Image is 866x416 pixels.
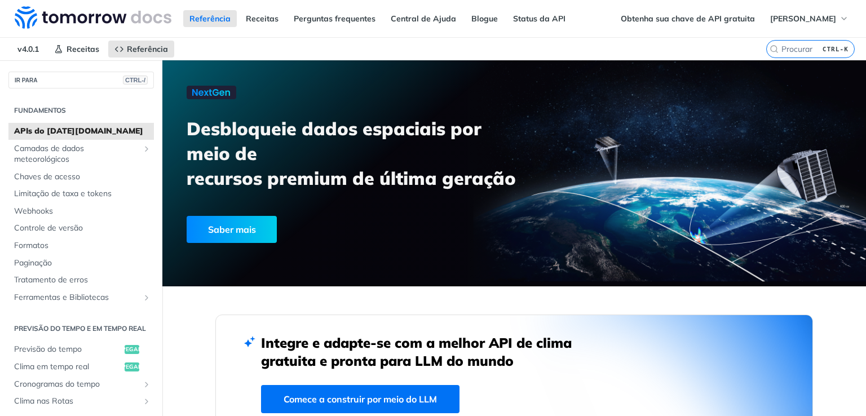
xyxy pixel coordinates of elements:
a: Blogue [465,10,504,27]
a: Controle de versão [8,220,154,237]
font: CTRL-/ [125,77,145,83]
font: recursos premium de última geração [187,167,516,189]
a: Ferramentas e BibliotecasMostrar subpáginas para Ferramentas e Bibliotecas [8,289,154,306]
kbd: CTRL-K [820,43,851,55]
font: Status da API [513,14,565,24]
font: Paginação [14,258,52,268]
a: Webhooks [8,203,154,220]
a: Chaves de acesso [8,169,154,185]
font: Receitas [246,14,279,24]
img: Documentação da API do clima do Tomorrow.io [15,6,171,29]
a: Receitas [48,41,105,57]
img: Próxima geração [187,86,236,99]
font: Referência [127,44,168,54]
button: Mostrar subpáginas para Ferramentas e Bibliotecas [142,293,151,302]
font: Blogue [471,14,498,24]
font: pegar [122,346,142,353]
a: Receitas [240,10,285,27]
a: Previsão do tempopegar [8,341,154,358]
a: Clima nas RotasMostrar subpáginas para Clima em Rotas [8,393,154,410]
font: Clima em tempo real [14,361,89,371]
a: Comece a construir por meio do LLM [261,385,459,413]
a: Tratamento de erros [8,272,154,289]
font: pegar [122,363,142,370]
font: Saber mais [208,224,256,235]
font: Comece a construir por meio do LLM [284,393,437,405]
font: Previsão do tempo e em tempo real [14,324,146,333]
a: Central de Ajuda [385,10,462,27]
font: Ferramentas e Bibliotecas [14,292,109,302]
font: [PERSON_NAME] [770,14,836,24]
font: Fundamentos [14,106,66,114]
font: Chaves de acesso [14,171,80,182]
a: Referência [108,41,174,57]
svg: Procurar [770,45,779,54]
button: Mostrar subpáginas para Cronogramas do Tempo [142,380,151,389]
button: Mostrar subpáginas para Camadas de Dados Meteorológicos [142,144,151,153]
font: Desbloqueie dados espaciais por meio de [187,117,481,165]
button: Mostrar subpáginas para Clima em Rotas [142,397,151,406]
a: Cronogramas do tempoMostrar subpáginas para Cronogramas do Tempo [8,376,154,393]
font: Integre e adapte-se com a melhor API de clima gratuita e pronta para LLM do mundo [261,334,572,369]
font: IR PARA [15,77,37,83]
a: Perguntas frequentes [288,10,382,27]
a: APIs do [DATE][DOMAIN_NAME] [8,123,154,140]
font: Perguntas frequentes [294,14,375,24]
font: Referência [189,14,231,24]
font: Obtenha sua chave de API gratuita [621,14,755,24]
a: Camadas de dados meteorológicosMostrar subpáginas para Camadas de Dados Meteorológicos [8,140,154,168]
a: Saber mais [187,216,458,243]
font: Webhooks [14,206,53,216]
font: Clima nas Rotas [14,396,73,406]
a: Clima em tempo realpegar [8,359,154,375]
font: Cronogramas do tempo [14,379,100,389]
button: [PERSON_NAME] [764,10,855,27]
button: IR PARACTRL-/ [8,72,154,88]
a: Limitação de taxa e tokens [8,185,154,202]
font: Previsão do tempo [14,344,82,354]
font: Limitação de taxa e tokens [14,188,112,198]
font: Camadas de dados meteorológicos [14,143,84,165]
font: Central de Ajuda [391,14,456,24]
font: APIs do [DATE][DOMAIN_NAME] [14,126,143,136]
font: v4.0.1 [17,44,39,54]
font: Formatos [14,240,48,250]
a: Paginação [8,255,154,272]
font: Tratamento de erros [14,275,88,285]
a: Obtenha sua chave de API gratuita [615,10,761,27]
font: Receitas [67,44,99,54]
font: Controle de versão [14,223,83,233]
a: Formatos [8,237,154,254]
a: Referência [183,10,237,27]
a: Status da API [507,10,572,27]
